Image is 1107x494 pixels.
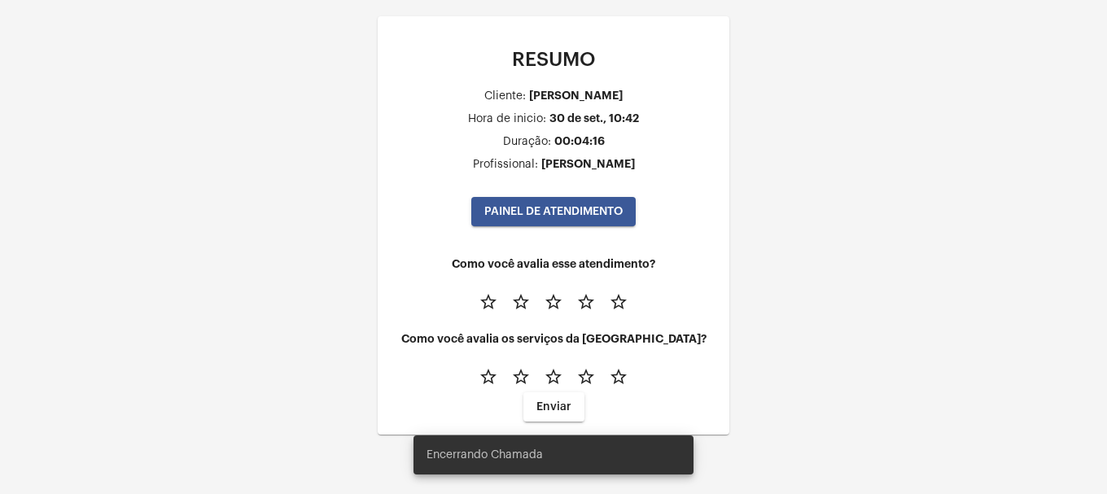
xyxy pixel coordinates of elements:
[479,367,498,387] mat-icon: star_border
[549,112,639,125] div: 30 de set., 10:42
[576,367,596,387] mat-icon: star_border
[427,447,543,463] span: Encerrando Chamada
[468,113,546,125] div: Hora de inicio:
[544,292,563,312] mat-icon: star_border
[473,159,538,171] div: Profissional:
[484,90,526,103] div: Cliente:
[576,292,596,312] mat-icon: star_border
[471,197,636,226] button: PAINEL DE ATENDIMENTO
[484,206,623,217] span: PAINEL DE ATENDIMENTO
[529,90,623,102] div: [PERSON_NAME]
[554,135,605,147] div: 00:04:16
[511,367,531,387] mat-icon: star_border
[609,292,628,312] mat-icon: star_border
[511,292,531,312] mat-icon: star_border
[503,136,551,148] div: Duração:
[536,401,571,413] span: Enviar
[523,392,584,422] button: Enviar
[391,258,716,270] h4: Como você avalia esse atendimento?
[391,333,716,345] h4: Como você avalia os serviços da [GEOGRAPHIC_DATA]?
[609,367,628,387] mat-icon: star_border
[541,158,635,170] div: [PERSON_NAME]
[544,367,563,387] mat-icon: star_border
[479,292,498,312] mat-icon: star_border
[391,49,716,70] p: RESUMO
